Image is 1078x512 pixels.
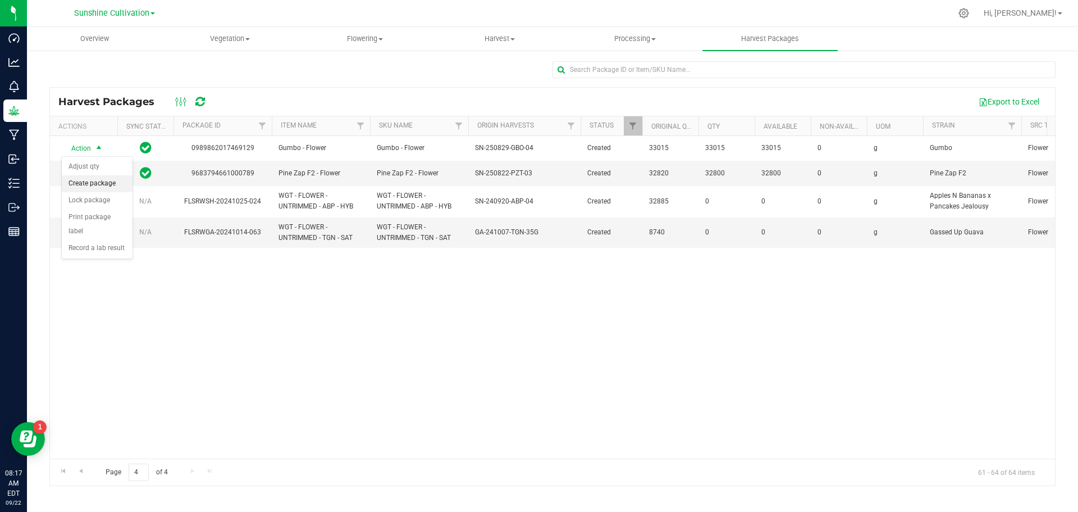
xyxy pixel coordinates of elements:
[61,141,92,156] span: Action
[930,168,1015,179] span: Pine Zap F2
[587,168,636,179] span: Created
[971,92,1047,111] button: Export to Excel
[298,34,432,44] span: Flowering
[8,226,20,237] inline-svg: Reports
[764,123,797,130] a: Available
[433,34,567,44] span: Harvest
[874,143,916,153] span: g
[477,121,534,129] a: Origin Harvests
[377,222,462,243] span: WGT - FLOWER - UNTRIMMED - TGN - SAT
[432,27,568,51] a: Harvest
[253,116,272,135] a: Filter
[702,27,838,51] a: Harvest Packages
[126,123,170,130] a: Sync Status
[27,27,162,51] a: Overview
[62,209,133,240] li: Print package label
[8,33,20,44] inline-svg: Dashboard
[278,222,363,243] span: WGT - FLOWER - UNTRIMMED - TGN - SAT
[705,196,748,207] span: 0
[475,196,533,207] span: SN-240920-ABP-04
[587,196,636,207] span: Created
[761,227,804,238] span: 0
[172,227,273,238] div: FLSRWGA-20241014-063
[8,129,20,141] inline-svg: Manufacturing
[377,168,462,179] span: Pine Zap F2 - Flower
[817,196,860,207] span: 0
[475,143,533,153] span: SN-250829-GBO-04
[33,420,47,434] iframe: Resource center unread badge
[930,191,1015,212] span: Apples N Bananas x Pancakes Jealousy
[11,422,45,456] iframe: Resource center
[707,123,720,130] a: Qty
[62,192,133,209] li: Lock package
[62,175,133,192] li: Create package
[705,168,748,179] span: 32800
[874,168,916,179] span: g
[1028,143,1071,153] span: Flower
[1028,227,1071,238] span: Flower
[62,240,133,257] li: Record a lab result
[163,34,297,44] span: Vegetation
[761,143,804,153] span: 33015
[590,121,614,129] a: Status
[705,143,748,153] span: 33015
[651,123,695,130] a: Original Qty
[72,464,89,479] a: Go to the previous page
[139,228,152,236] span: N/A
[874,196,916,207] span: g
[649,196,692,207] span: 32885
[552,61,1056,78] input: Search Package ID or Item/SKU Name...
[568,27,703,51] a: Processing
[351,116,370,135] a: Filter
[969,464,1044,481] span: 61 - 64 of 64 items
[278,143,363,153] span: Gumbo - Flower
[172,143,273,153] div: 0989862017469129
[820,123,870,130] a: Non-Available
[8,178,20,189] inline-svg: Inventory
[726,34,814,44] span: Harvest Packages
[281,121,317,129] a: Item Name
[92,141,106,156] span: select
[182,121,221,129] a: Package ID
[8,57,20,68] inline-svg: Analytics
[1028,196,1071,207] span: Flower
[62,158,133,175] li: Adjust qty
[8,202,20,213] inline-svg: Outbound
[475,168,532,179] span: SN-250822-PZT-03
[55,464,71,479] a: Go to the first page
[930,143,1015,153] span: Gumbo
[761,196,804,207] span: 0
[705,227,748,238] span: 0
[568,34,702,44] span: Processing
[649,143,692,153] span: 33015
[450,116,468,135] a: Filter
[1003,116,1021,135] a: Filter
[984,8,1057,17] span: Hi, [PERSON_NAME]!
[932,121,955,129] a: Strain
[65,34,124,44] span: Overview
[58,96,166,108] span: Harvest Packages
[172,168,273,179] div: 9683794661000789
[587,227,636,238] span: Created
[8,153,20,165] inline-svg: Inbound
[74,8,149,18] span: Sunshine Cultivation
[162,27,298,51] a: Vegetation
[5,499,22,507] p: 09/22
[1030,121,1061,129] a: Src Type
[817,227,860,238] span: 0
[297,27,432,51] a: Flowering
[139,197,152,205] span: N/A
[377,191,462,212] span: WGT - FLOWER - UNTRIMMED - ABP - HYB
[377,143,462,153] span: Gumbo - Flower
[8,105,20,116] inline-svg: Grow
[930,227,1015,238] span: Gassed Up Guava
[562,116,581,135] a: Filter
[761,168,804,179] span: 32800
[129,464,149,481] input: 4
[876,123,890,130] a: UOM
[624,116,642,135] a: Filter
[649,227,692,238] span: 8740
[278,168,363,179] span: Pine Zap F2 - Flower
[96,464,177,481] span: Page of 4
